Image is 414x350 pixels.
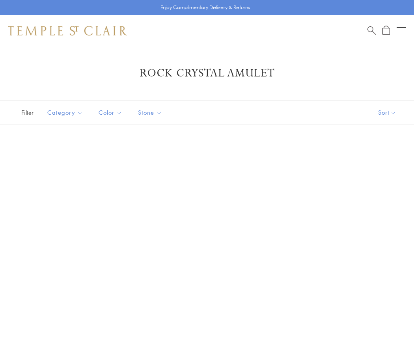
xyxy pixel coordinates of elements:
[397,26,406,35] button: Open navigation
[360,101,414,125] button: Show sort by
[367,26,376,35] a: Search
[132,104,168,121] button: Stone
[160,4,250,11] p: Enjoy Complimentary Delivery & Returns
[8,26,127,35] img: Temple St. Clair
[382,26,390,35] a: Open Shopping Bag
[95,108,128,117] span: Color
[93,104,128,121] button: Color
[41,104,89,121] button: Category
[20,66,394,80] h1: Rock Crystal Amulet
[134,108,168,117] span: Stone
[43,108,89,117] span: Category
